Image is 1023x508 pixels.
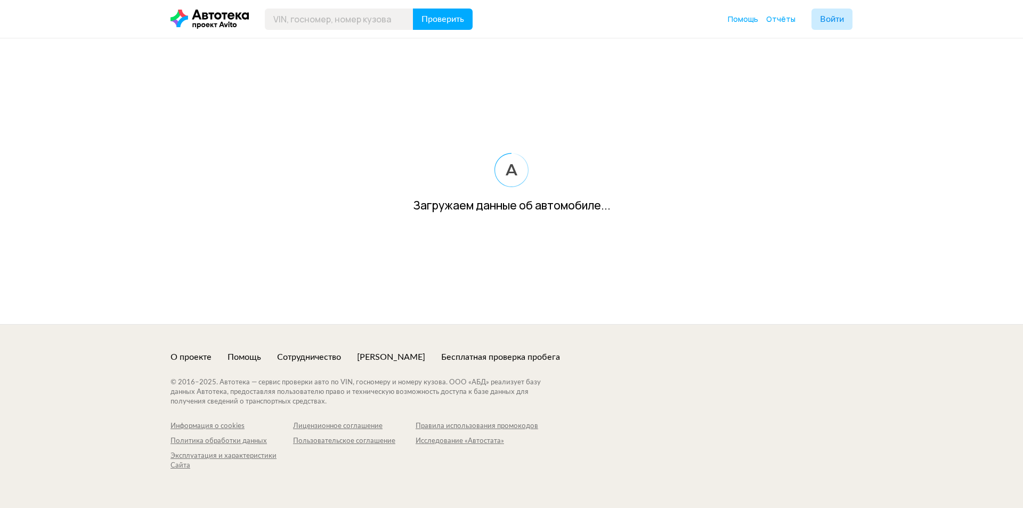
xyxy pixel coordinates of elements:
a: Информация о cookies [170,422,293,431]
span: Войти [820,15,844,23]
a: [PERSON_NAME] [357,351,425,363]
a: Исследование «Автостата» [416,437,538,446]
a: Сотрудничество [277,351,341,363]
div: Загружаем данные об автомобиле... [413,198,611,213]
a: Эксплуатация и характеристики Сайта [170,451,293,471]
a: Бесплатная проверка пробега [441,351,560,363]
a: Политика обработки данных [170,437,293,446]
a: Отчёты [766,14,795,25]
a: Лицензионное соглашение [293,422,416,431]
a: Помощь [228,351,261,363]
a: Пользовательское соглашение [293,437,416,446]
div: © 2016– 2025 . Автотека — сервис проверки авто по VIN, госномеру и номеру кузова. ООО «АБД» реали... [170,378,562,407]
a: О проекте [170,351,212,363]
span: Проверить [421,15,464,23]
a: Помощь [728,14,758,25]
input: VIN, госномер, номер кузова [265,9,413,30]
button: Войти [811,9,852,30]
a: Правила использования промокодов [416,422,538,431]
button: Проверить [413,9,473,30]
